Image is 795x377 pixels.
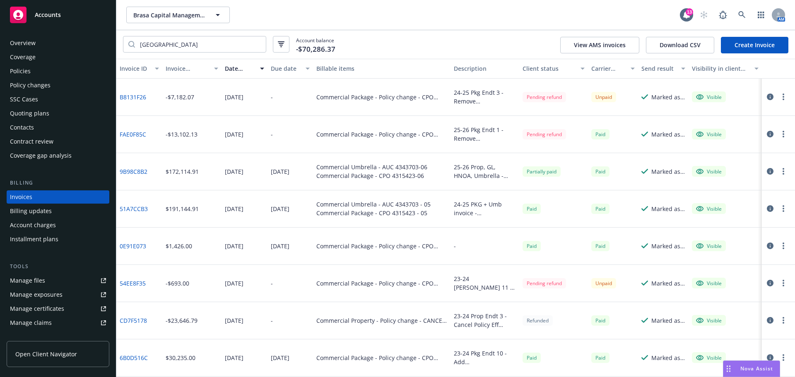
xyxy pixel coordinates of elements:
[523,353,541,363] div: Paid
[7,93,109,106] a: SSC Cases
[696,205,722,212] div: Visible
[523,64,576,73] div: Client status
[7,288,109,301] a: Manage exposures
[7,121,109,134] a: Contacts
[523,278,566,288] div: Pending refund
[7,233,109,246] a: Installment plans
[591,204,609,214] div: Paid
[686,8,693,15] div: 13
[7,179,109,187] div: Billing
[696,242,722,250] div: Visible
[10,93,38,106] div: SSC Cases
[651,279,685,288] div: Marked as sent
[7,302,109,315] a: Manage certificates
[591,166,609,177] span: Paid
[591,64,626,73] div: Carrier status
[120,64,150,73] div: Invoice ID
[120,204,148,213] a: 51A7CCB3
[7,262,109,271] div: Tools
[734,7,750,23] a: Search
[10,149,72,162] div: Coverage gap analysis
[523,241,541,251] div: Paid
[10,233,58,246] div: Installment plans
[10,135,53,148] div: Contract review
[10,79,51,92] div: Policy changes
[10,121,34,134] div: Contacts
[591,129,609,139] div: Paid
[454,163,516,180] div: 25-26 Prop, GL, HNOA, Umbrella - [GEOGRAPHIC_DATA]
[225,130,243,139] div: [DATE]
[120,130,146,139] a: FAE0F85C
[10,330,49,343] div: Manage BORs
[651,167,685,176] div: Marked as sent
[454,88,516,106] div: 24-25 Pkg Endt 3 - Remove [STREET_ADDRESS]
[7,36,109,50] a: Overview
[696,279,722,287] div: Visible
[316,64,447,73] div: Billable items
[523,204,541,214] div: Paid
[10,274,45,287] div: Manage files
[7,50,109,64] a: Coverage
[696,317,722,324] div: Visible
[10,219,56,232] div: Account charges
[591,353,609,363] div: Paid
[7,149,109,162] a: Coverage gap analysis
[638,59,689,79] button: Send result
[651,316,685,325] div: Marked as sent
[10,288,63,301] div: Manage exposures
[166,93,194,101] div: -$7,182.07
[454,242,456,250] div: -
[126,7,230,23] button: Brasa Capital Management, LLC
[271,167,289,176] div: [DATE]
[696,7,712,23] a: Start snowing
[225,353,243,362] div: [DATE]
[166,204,199,213] div: $191,144.91
[296,44,335,55] span: -$70,286.37
[591,241,609,251] div: Paid
[120,316,147,325] a: CD7F5178
[7,316,109,329] a: Manage claims
[120,353,148,362] a: 6B0D516C
[162,59,222,79] button: Invoice amount
[15,350,77,358] span: Open Client Navigator
[7,219,109,232] a: Account charges
[120,279,146,288] a: 54EE8F35
[454,274,516,292] div: 23-24 [PERSON_NAME] 11 - Remove [STREET_ADDRESS]
[696,93,722,101] div: Visible
[7,65,109,78] a: Policies
[715,7,731,23] a: Report a Bug
[166,64,210,73] div: Invoice amount
[523,166,561,177] div: Partially paid
[10,302,64,315] div: Manage certificates
[316,200,431,209] div: Commercial Umbrella - AUC 4343703 - 05
[166,242,192,250] div: $1,426.00
[316,171,427,180] div: Commercial Package - CPO 4315423-06
[753,7,769,23] a: Switch app
[271,204,289,213] div: [DATE]
[651,93,685,101] div: Marked as sent
[721,37,788,53] a: Create Invoice
[651,353,685,362] div: Marked as sent
[696,130,722,138] div: Visible
[450,59,519,79] button: Description
[267,59,313,79] button: Due date
[7,274,109,287] a: Manage files
[7,190,109,204] a: Invoices
[696,168,722,175] div: Visible
[560,37,639,53] button: View AMS invoices
[10,190,32,204] div: Invoices
[10,65,31,78] div: Policies
[454,200,516,217] div: 24-25 PKG + Umb invoice - [GEOGRAPHIC_DATA]
[225,204,243,213] div: [DATE]
[166,130,198,139] div: -$13,102.13
[313,59,450,79] button: Billable items
[316,316,447,325] div: Commercial Property - Policy change - CANCEL - CPP2047344-00
[588,59,638,79] button: Carrier status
